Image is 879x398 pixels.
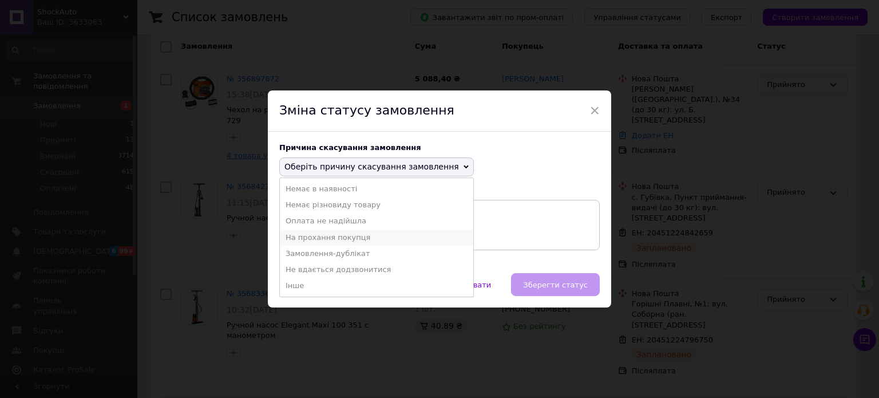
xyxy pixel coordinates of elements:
[279,143,600,152] div: Причина скасування замовлення
[280,181,473,197] li: Немає в наявності
[280,262,473,278] li: Не вдається додзвонитися
[268,90,611,132] div: Зміна статусу замовлення
[589,101,600,120] span: ×
[280,197,473,213] li: Немає різновиду товару
[284,162,459,171] span: Оберіть причину скасування замовлення
[280,246,473,262] li: Замовлення-дублікат
[280,213,473,229] li: Оплата не надійшла
[280,278,473,294] li: Інше
[280,230,473,246] li: На прохання покупця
